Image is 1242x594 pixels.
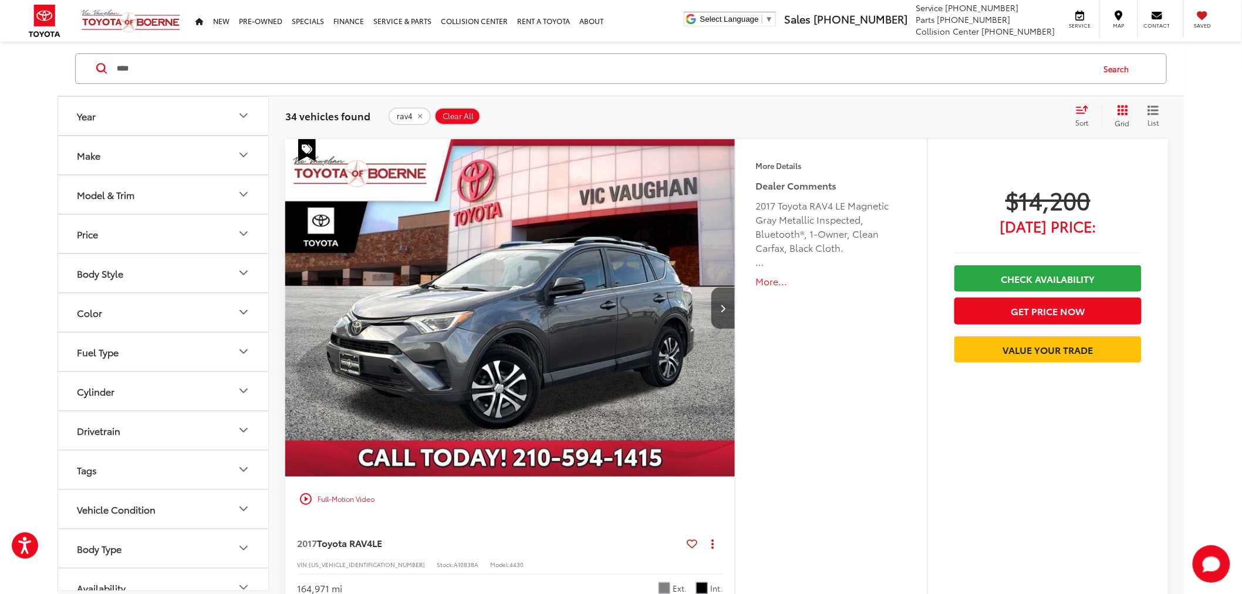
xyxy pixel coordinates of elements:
span: Service [916,2,943,14]
span: Grid [1115,118,1130,128]
button: YearYear [58,97,269,135]
div: Vehicle Condition [77,504,156,515]
div: Tags [237,463,251,477]
button: PricePrice [58,215,269,253]
div: Year [77,110,96,122]
span: Black [696,582,708,594]
button: Search [1093,54,1146,83]
div: Drivetrain [77,425,120,436]
span: Special [298,139,316,161]
span: 34 vehicles found [285,109,370,123]
span: Int. [711,583,723,594]
div: Model & Trim [77,189,134,200]
div: Body Type [77,543,122,554]
span: [PHONE_NUMBER] [946,2,1019,14]
button: TagsTags [58,451,269,489]
button: Select sort value [1070,104,1102,128]
h4: More Details [756,161,907,170]
button: Toggle Chat Window [1193,545,1230,583]
div: Cylinder [237,384,251,399]
a: 2017 Toyota RAV4 LE2017 Toyota RAV4 LE2017 Toyota RAV4 LE2017 Toyota RAV4 LE [285,139,736,477]
div: Model & Trim [237,188,251,202]
span: Parts [916,14,935,25]
div: Body Type [237,542,251,556]
button: Vehicle ConditionVehicle Condition [58,490,269,528]
span: Toyota RAV4 [317,536,372,549]
span: Select Language [700,15,759,23]
div: Body Style [237,266,251,281]
span: Map [1106,22,1132,29]
div: Make [237,148,251,163]
div: 2017 Toyota RAV4 LE 0 [285,139,736,477]
button: MakeMake [58,136,269,174]
span: Sales [784,11,811,26]
span: [PHONE_NUMBER] [937,14,1011,25]
button: Body TypeBody Type [58,529,269,568]
div: Make [77,150,100,161]
span: Sort [1076,117,1089,127]
span: rav4 [397,112,413,121]
div: Color [237,306,251,320]
span: [DATE] Price: [954,220,1142,232]
span: A10838A [454,560,478,569]
span: Service [1067,22,1093,29]
button: Fuel TypeFuel Type [58,333,269,371]
button: Clear All [434,107,481,125]
div: Availability [77,582,126,593]
div: 2017 Toyota RAV4 LE Magnetic Gray Metallic Inspected, Bluetooth®, 1-Owner, Clean Carfax, Black Cl... [756,198,907,269]
svg: Start Chat [1193,545,1230,583]
div: Tags [77,464,97,475]
button: Grid View [1102,104,1139,128]
h5: Dealer Comments [756,178,907,193]
span: LE [372,536,382,549]
button: Get Price Now [954,298,1142,324]
button: ColorColor [58,293,269,332]
div: Price [237,227,251,241]
button: Model & TrimModel & Trim [58,176,269,214]
span: ▼ [765,15,773,23]
span: $14,200 [954,185,1142,214]
span: Collision Center [916,25,980,37]
span: Stock: [437,560,454,569]
img: 2017 Toyota RAV4 LE [285,139,736,478]
div: Fuel Type [77,346,119,357]
span: Clear All [443,112,474,121]
span: dropdown dots [711,539,714,548]
a: Value Your Trade [954,336,1142,363]
span: VIN: [297,560,309,569]
button: List View [1139,104,1168,128]
img: Vic Vaughan Toyota of Boerne [81,9,181,33]
span: List [1147,117,1159,127]
button: remove rav4 [389,107,431,125]
a: Select Language​ [700,15,773,23]
div: Year [237,109,251,123]
span: [PHONE_NUMBER] [982,25,1055,37]
span: 4430 [509,560,524,569]
div: Body Style [77,268,123,279]
input: Search by Make, Model, or Keyword [116,55,1093,83]
span: 2017 [297,536,317,549]
button: Body StyleBody Style [58,254,269,292]
div: Vehicle Condition [237,502,251,517]
div: Price [77,228,98,239]
span: Model: [490,560,509,569]
button: Actions [703,533,723,553]
span: Saved [1190,22,1216,29]
button: CylinderCylinder [58,372,269,410]
div: Cylinder [77,386,114,397]
span: [PHONE_NUMBER] [814,11,907,26]
button: More... [756,275,907,288]
a: 2017Toyota RAV4LE [297,536,683,549]
div: Color [77,307,102,318]
a: Check Availability [954,265,1142,292]
div: Drivetrain [237,424,251,438]
div: Fuel Type [237,345,251,359]
span: Contact [1144,22,1170,29]
button: DrivetrainDrivetrain [58,411,269,450]
span: [US_VEHICLE_IDENTIFICATION_NUMBER] [309,560,425,569]
button: Next image [711,288,735,329]
span: Ext. [673,583,687,594]
span: Magnetic Gray Metallic [659,582,670,594]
